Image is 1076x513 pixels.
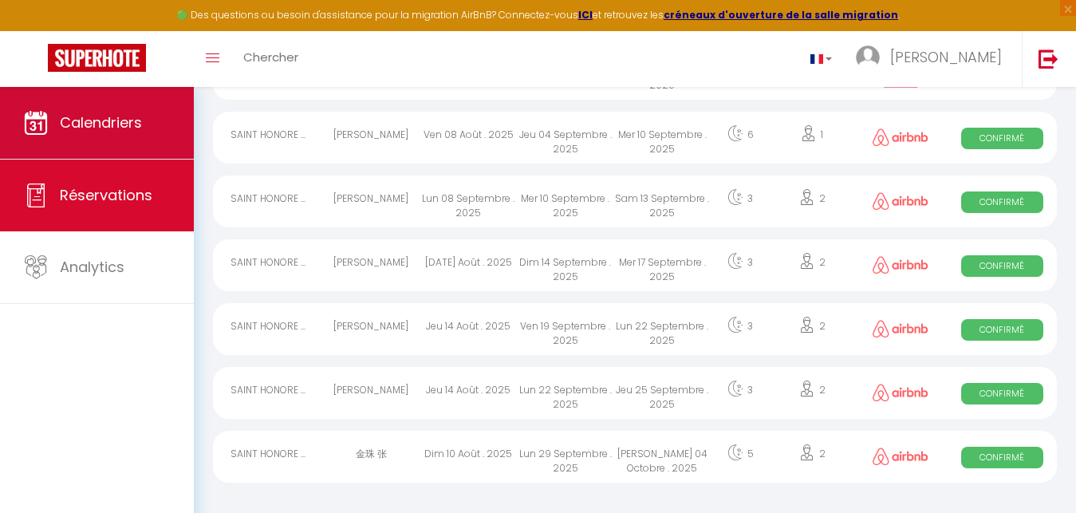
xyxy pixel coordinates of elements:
[243,49,298,65] span: Chercher
[664,8,898,22] a: créneaux d'ouverture de la salle migration
[578,8,593,22] a: ICI
[13,6,61,54] button: Ouvrir le widget de chat LiveChat
[48,44,146,72] img: Super Booking
[890,47,1002,67] span: [PERSON_NAME]
[1039,49,1058,69] img: logout
[60,112,142,132] span: Calendriers
[844,31,1022,87] a: ... [PERSON_NAME]
[856,45,880,69] img: ...
[231,31,310,87] a: Chercher
[60,185,152,205] span: Réservations
[60,257,124,277] span: Analytics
